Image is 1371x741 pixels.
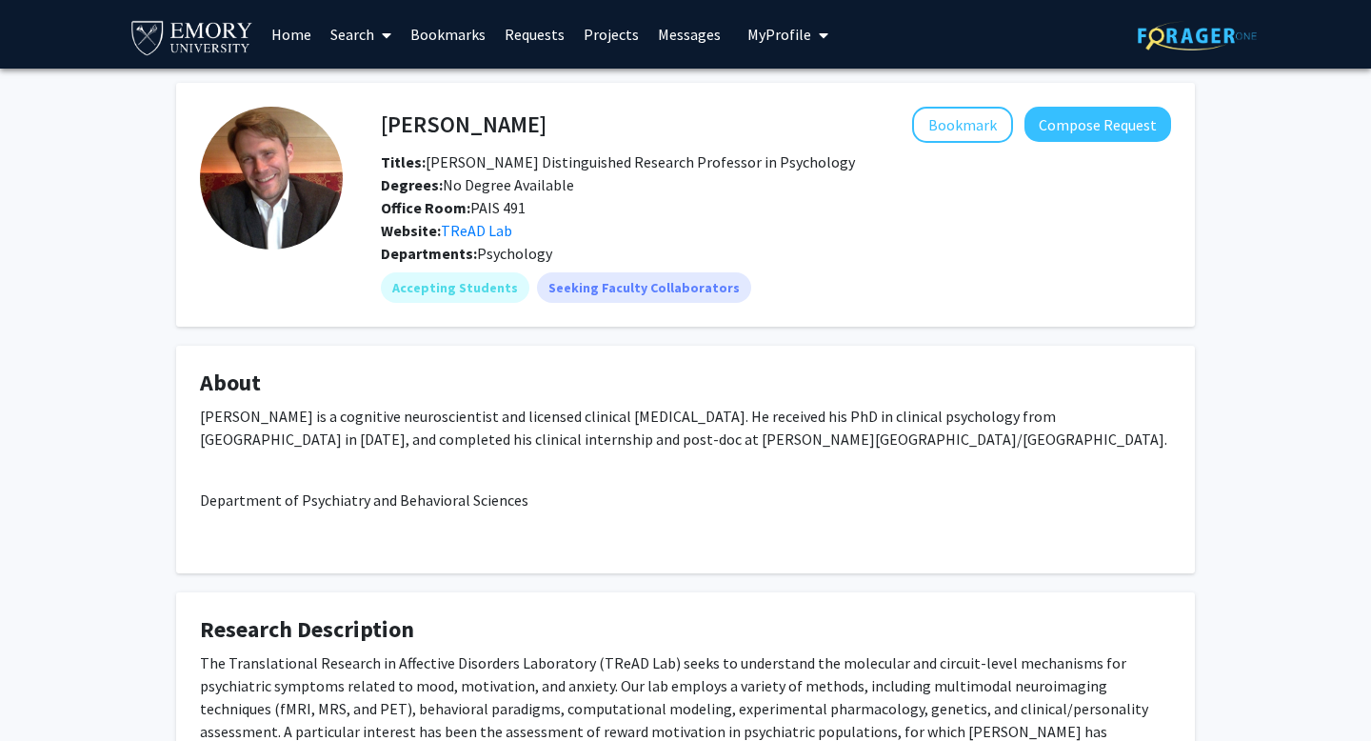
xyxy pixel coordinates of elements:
[381,272,529,303] mat-chip: Accepting Students
[537,272,751,303] mat-chip: Seeking Faculty Collaborators
[381,221,441,240] b: Website:
[495,1,574,68] a: Requests
[200,370,1171,397] h4: About
[381,107,546,142] h4: [PERSON_NAME]
[14,655,81,727] iframe: Chat
[381,198,526,217] span: PAIS 491
[262,1,321,68] a: Home
[381,175,574,194] span: No Degree Available
[401,1,495,68] a: Bookmarks
[200,616,1171,644] h4: Research Description
[381,175,443,194] b: Degrees:
[321,1,401,68] a: Search
[381,198,470,217] b: Office Room:
[381,152,855,171] span: [PERSON_NAME] Distinguished Research Professor in Psychology
[381,244,477,263] b: Departments:
[1024,107,1171,142] button: Compose Request to Michael Treadway
[381,152,426,171] b: Titles:
[200,107,343,250] img: Profile Picture
[129,15,255,58] img: Emory University Logo
[441,221,512,240] a: Opens in a new tab
[648,1,730,68] a: Messages
[1138,21,1257,50] img: ForagerOne Logo
[912,107,1013,143] button: Add Michael Treadway to Bookmarks
[200,405,1171,550] div: [PERSON_NAME] is a cognitive neuroscientist and licensed clinical [MEDICAL_DATA]. He received his...
[477,244,552,263] span: Psychology
[574,1,648,68] a: Projects
[747,25,811,44] span: My Profile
